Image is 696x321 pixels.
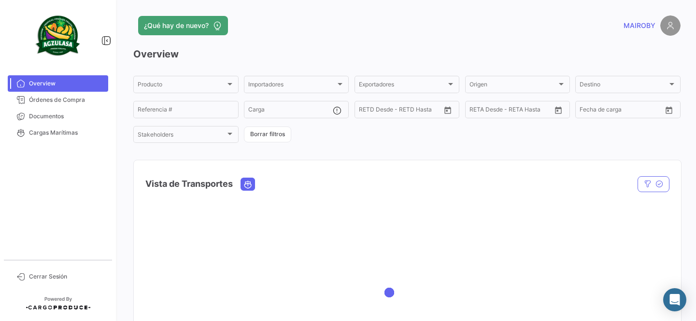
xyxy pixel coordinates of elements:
button: Borrar filtros [244,126,291,142]
a: Overview [8,75,108,92]
input: Desde [580,108,597,114]
span: Exportadores [359,83,447,89]
span: Documentos [29,112,104,121]
button: Open calendar [662,103,676,117]
span: Stakeholders [138,133,226,140]
a: Cargas Marítimas [8,125,108,141]
input: Hasta [494,108,533,114]
input: Desde [469,108,487,114]
img: placeholder-user.png [660,15,681,36]
span: Cargas Marítimas [29,128,104,137]
button: Open calendar [551,103,566,117]
span: MAIROBY [624,21,655,30]
button: ¿Qué hay de nuevo? [138,16,228,35]
input: Desde [359,108,376,114]
input: Hasta [604,108,643,114]
button: Ocean [241,178,255,190]
h3: Overview [133,47,681,61]
input: Hasta [383,108,422,114]
img: agzulasa-logo.png [34,12,82,60]
span: Origen [469,83,557,89]
span: Órdenes de Compra [29,96,104,104]
span: Overview [29,79,104,88]
button: Open calendar [440,103,455,117]
span: Destino [580,83,668,89]
span: ¿Qué hay de nuevo? [144,21,209,30]
a: Órdenes de Compra [8,92,108,108]
h4: Vista de Transportes [145,177,233,191]
span: Producto [138,83,226,89]
span: Cerrar Sesión [29,272,104,281]
a: Documentos [8,108,108,125]
div: Abrir Intercom Messenger [663,288,686,311]
span: Importadores [248,83,336,89]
